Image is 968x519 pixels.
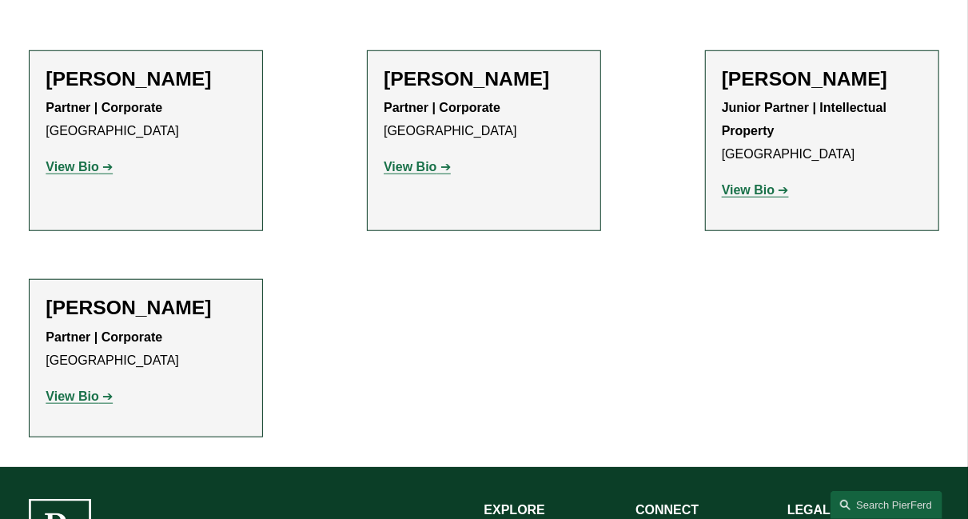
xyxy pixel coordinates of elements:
[46,160,98,174] strong: View Bio
[635,503,699,517] strong: CONNECT
[787,503,831,517] strong: LEGAL
[722,183,789,197] a: View Bio
[384,97,584,143] p: [GEOGRAPHIC_DATA]
[722,183,775,197] strong: View Bio
[722,101,890,138] strong: Junior Partner | Intellectual Property
[831,491,942,519] a: Search this site
[46,389,98,403] strong: View Bio
[484,503,545,517] strong: EXPLORE
[46,296,246,320] h2: [PERSON_NAME]
[46,101,162,114] strong: Partner | Corporate
[722,97,922,166] p: [GEOGRAPHIC_DATA]
[46,389,113,403] a: View Bio
[384,160,451,174] a: View Bio
[46,326,246,373] p: [GEOGRAPHIC_DATA]
[722,67,922,91] h2: [PERSON_NAME]
[384,101,500,114] strong: Partner | Corporate
[46,160,113,174] a: View Bio
[46,330,162,344] strong: Partner | Corporate
[384,160,436,174] strong: View Bio
[46,97,246,143] p: [GEOGRAPHIC_DATA]
[384,67,584,91] h2: [PERSON_NAME]
[46,67,246,91] h2: [PERSON_NAME]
